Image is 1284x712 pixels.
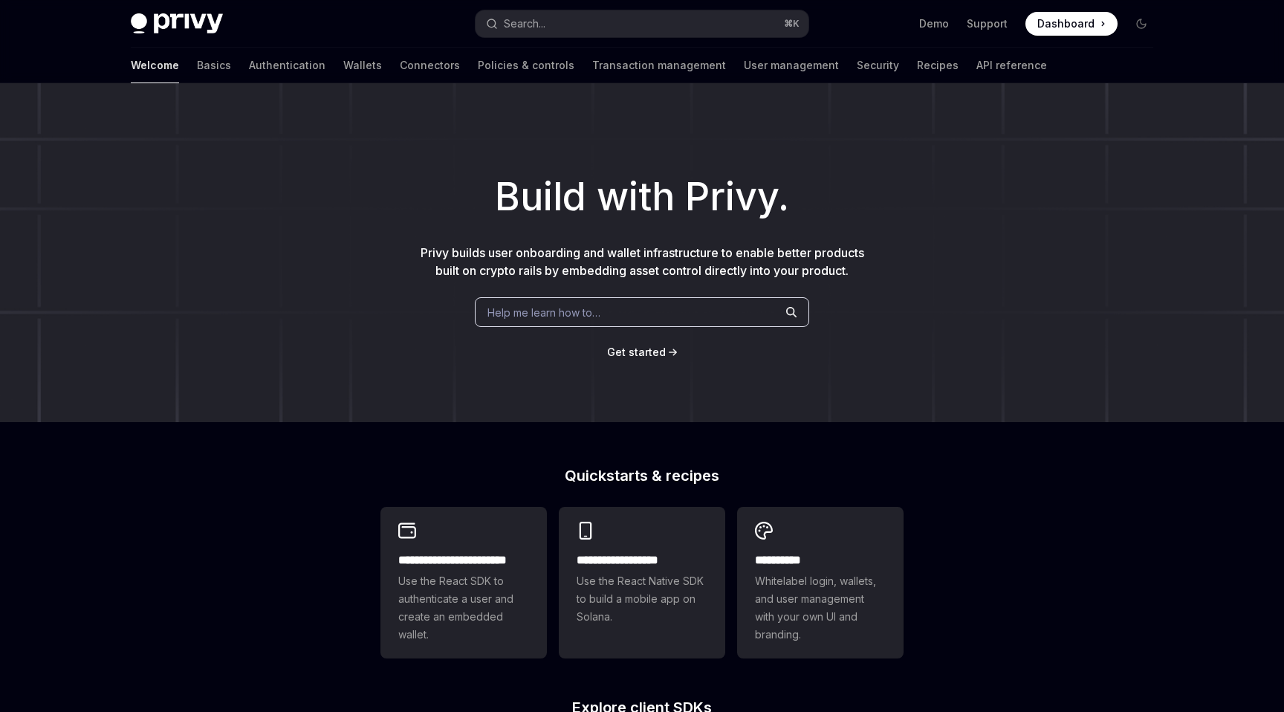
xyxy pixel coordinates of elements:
[24,168,1260,226] h1: Build with Privy.
[917,48,959,83] a: Recipes
[607,346,666,358] span: Get started
[398,572,529,644] span: Use the React SDK to authenticate a user and create an embedded wallet.
[1025,12,1118,36] a: Dashboard
[478,48,574,83] a: Policies & controls
[559,507,725,658] a: **** **** **** ***Use the React Native SDK to build a mobile app on Solana.
[737,507,904,658] a: **** *****Whitelabel login, wallets, and user management with your own UI and branding.
[197,48,231,83] a: Basics
[249,48,325,83] a: Authentication
[976,48,1047,83] a: API reference
[421,245,864,278] span: Privy builds user onboarding and wallet infrastructure to enable better products built on crypto ...
[400,48,460,83] a: Connectors
[857,48,899,83] a: Security
[1129,12,1153,36] button: Toggle dark mode
[919,16,949,31] a: Demo
[577,572,707,626] span: Use the React Native SDK to build a mobile app on Solana.
[744,48,839,83] a: User management
[967,16,1008,31] a: Support
[607,345,666,360] a: Get started
[487,305,600,320] span: Help me learn how to…
[131,48,179,83] a: Welcome
[380,468,904,483] h2: Quickstarts & recipes
[131,13,223,34] img: dark logo
[784,18,800,30] span: ⌘ K
[343,48,382,83] a: Wallets
[504,15,545,33] div: Search...
[1037,16,1095,31] span: Dashboard
[592,48,726,83] a: Transaction management
[476,10,808,37] button: Open search
[755,572,886,644] span: Whitelabel login, wallets, and user management with your own UI and branding.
